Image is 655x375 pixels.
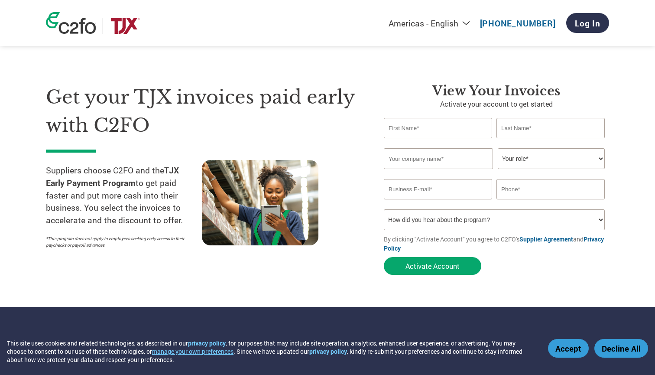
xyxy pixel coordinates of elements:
input: Last Name* [496,118,605,138]
a: [PHONE_NUMBER] [480,18,556,29]
input: Your company name* [384,148,493,169]
p: By clicking "Activate Account" you agree to C2FO's and [384,235,609,253]
button: Accept [548,339,589,358]
div: Invalid company name or company name is too long [384,170,605,176]
a: privacy policy [188,339,226,347]
p: Suppliers choose C2FO and the to get paid faster and put more cash into their business. You selec... [46,164,202,227]
input: Invalid Email format [384,179,492,199]
a: privacy policy [309,347,347,355]
a: Supplier Agreement [519,235,573,243]
strong: TJX Early Payment Program [46,165,179,188]
div: This site uses cookies and related technologies, as described in our , for purposes that may incl... [7,339,535,364]
h3: View Your Invoices [384,83,609,99]
img: supply chain worker [202,160,318,245]
div: Invalid last name or last name is too long [496,139,605,145]
div: Inavlid Phone Number [496,200,605,206]
img: TJX [110,18,141,34]
input: Phone* [496,179,605,199]
select: Title/Role [498,148,605,169]
img: c2fo logo [46,12,96,34]
button: manage your own preferences [152,347,233,355]
button: Activate Account [384,257,481,275]
a: Privacy Policy [384,235,604,252]
div: Inavlid Email Address [384,200,492,206]
div: Invalid first name or first name is too long [384,139,492,145]
button: Decline All [594,339,648,358]
p: *This program does not apply to employees seeking early access to their paychecks or payroll adva... [46,235,193,248]
input: First Name* [384,118,492,138]
a: Log In [566,13,609,33]
h1: Get your TJX invoices paid early with C2FO [46,83,358,139]
p: Activate your account to get started [384,99,609,109]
